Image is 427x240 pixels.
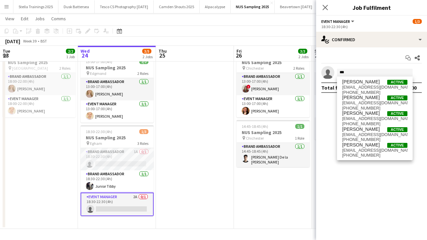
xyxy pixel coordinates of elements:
div: 2 Jobs [143,54,153,59]
h3: NUS Sampling 2025 [236,129,310,135]
span: +447557633076 [342,106,407,111]
app-job-card: 13:00-17:00 (4h)2/2NUS Sampling 2025 Chichester2 RolesBrand Ambassador1/113:00-17:00 (4h)![PERSON... [236,50,310,117]
span: 25 [158,52,167,59]
app-card-role: Brand Ambassador1/114:45-18:45 (4h)[PERSON_NAME] De la [PERSON_NAME] [236,143,310,167]
span: View [5,16,14,22]
span: Active [387,143,407,148]
span: 1/1 [295,124,304,129]
span: 26 [236,52,242,59]
span: Active [387,80,407,85]
app-card-role: Brand Ambassador1/113:00-17:00 (4h)![PERSON_NAME] [236,73,310,95]
app-card-role: Brand Ambassador1A0/119:00-23:00 (4h) [314,73,388,95]
span: danidelpico@gmail.com [342,100,407,106]
span: [GEOGRAPHIC_DATA] [12,66,48,71]
a: Comms [49,14,69,23]
h3: NUS Sampling 2025 [3,60,76,65]
span: Kieren Delaney [342,142,380,148]
app-card-role: Event Manager1/118:00-22:00 (4h)[PERSON_NAME] [3,95,76,117]
app-card-role: Event Manager2A0/118:30-22:30 (4h) [81,193,154,216]
span: 13:00-17:00 (4h) [86,59,112,64]
app-card-role: Event Manager1/119:00-23:00 (4h)[PERSON_NAME] [314,117,388,140]
span: 2 Roles [137,71,148,76]
app-card-role: Brand Ambassador1/118:00-22:00 (4h)[PERSON_NAME] [3,73,76,95]
button: Dusk Battersea [58,0,95,13]
span: Wed [81,48,90,54]
span: 2 Roles [59,66,70,71]
div: Confirmed [316,32,427,47]
span: kierend90@gmail.com [342,148,407,153]
span: 14:45-18:45 (4h) [242,124,268,129]
div: Total fee [321,84,343,91]
span: 27 [313,52,322,59]
span: Edgmond [90,71,106,76]
button: Alpacalypse [200,0,231,13]
app-card-role: Brand Ambassador1/118:30-22:30 (4h)Junior Tibby [81,170,154,193]
h3: NUS Sampling 2025 [81,65,154,71]
span: Sat [314,48,322,54]
app-job-card: 18:00-22:00 (4h)2/2NUS Sampling 2025 [GEOGRAPHIC_DATA]2 RolesBrand Ambassador1/118:00-22:00 (4h)[... [3,50,76,117]
span: Edit [21,16,28,22]
div: 2 Jobs [298,54,309,59]
span: Jobs [35,16,45,22]
span: Event Manager [321,19,350,24]
span: Egham [90,141,102,146]
span: Comms [51,16,66,22]
span: Active [387,127,407,132]
div: [DATE] [5,38,20,44]
span: Week 39 [22,39,38,43]
h3: NUS Sampling 2025 [81,135,154,141]
span: Active [387,95,407,100]
app-card-role: Brand Ambassador0/119:00-23:00 (4h) [314,95,388,117]
span: 3/3 [298,49,307,54]
span: 18:30-22:30 (4h) [86,129,112,134]
span: Fri [236,48,242,54]
span: 2 Roles [293,66,304,71]
span: Danielle del Pico [342,95,380,100]
span: 3/5 [142,49,151,54]
h3: Job Fulfilment [316,3,427,12]
app-card-role: Event Manager1/113:00-17:00 (4h)[PERSON_NAME] [81,100,154,123]
div: 19:00-23:00 (4h)1/3NUS Sampling 2025 [GEOGRAPHIC_DATA]3 RolesBrand Ambassador1A0/119:00-23:00 (4h... [314,50,388,140]
app-card-role: Event Manager1/113:00-17:00 (4h)[PERSON_NAME] [236,95,310,117]
app-job-card: 18:30-22:30 (4h)1/3NUS Sampling 2025 Egham3 RolesBrand Ambassador1A0/118:30-22:30 (4h) Brand Amba... [81,125,154,216]
div: 1 Job [66,54,75,59]
button: NUS Sampling 2025 [231,0,275,13]
span: 3 Roles [137,141,148,146]
button: Stella Trainings 2025 [13,0,58,13]
span: porcelaindelaneyy@gmail.com [342,116,407,121]
h3: NUS Sampling 2025 [314,60,388,65]
span: Thu [159,48,167,54]
button: Beavertown [DATE] [275,0,318,13]
span: frankiedelaney1302@gmail.com [342,132,407,137]
span: 23 [2,52,10,59]
app-card-role: Brand Ambassador1/113:00-17:00 (4h)[PERSON_NAME] [81,78,154,100]
span: Chichester [246,136,264,141]
span: +447792412737 [342,153,407,158]
span: 24 [80,52,90,59]
span: Frankie Delaney [342,127,380,132]
span: Active [387,111,407,116]
app-card-role: Brand Ambassador1A0/118:30-22:30 (4h) [81,148,154,170]
span: delski11@yahoo.co.uk [342,85,407,90]
h3: NUS Sampling 2025 [236,60,310,65]
button: Camden Shouts 2025 [154,0,200,13]
span: Katy Delaney [342,111,380,116]
span: +447908487587 [342,90,407,95]
span: +447805952999 [342,121,407,127]
span: Tue [3,48,10,54]
span: 1/3 [139,129,148,134]
app-job-card: In progress13:00-17:00 (4h)2/2NUS Sampling 2025 Edgmond2 RolesBrand Ambassador1/113:00-17:00 (4h)... [81,50,154,123]
span: 2/2 [139,59,148,64]
a: Jobs [32,14,47,23]
span: 2/2 [66,49,75,54]
button: Tesco CS Photography [DATE] [95,0,154,13]
span: 1 Role [295,136,304,141]
div: 18:30-22:30 (4h) [321,24,422,29]
span: 1/3 [413,19,422,24]
a: Edit [18,14,31,23]
span: Ayodele Adeniji [342,79,380,85]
